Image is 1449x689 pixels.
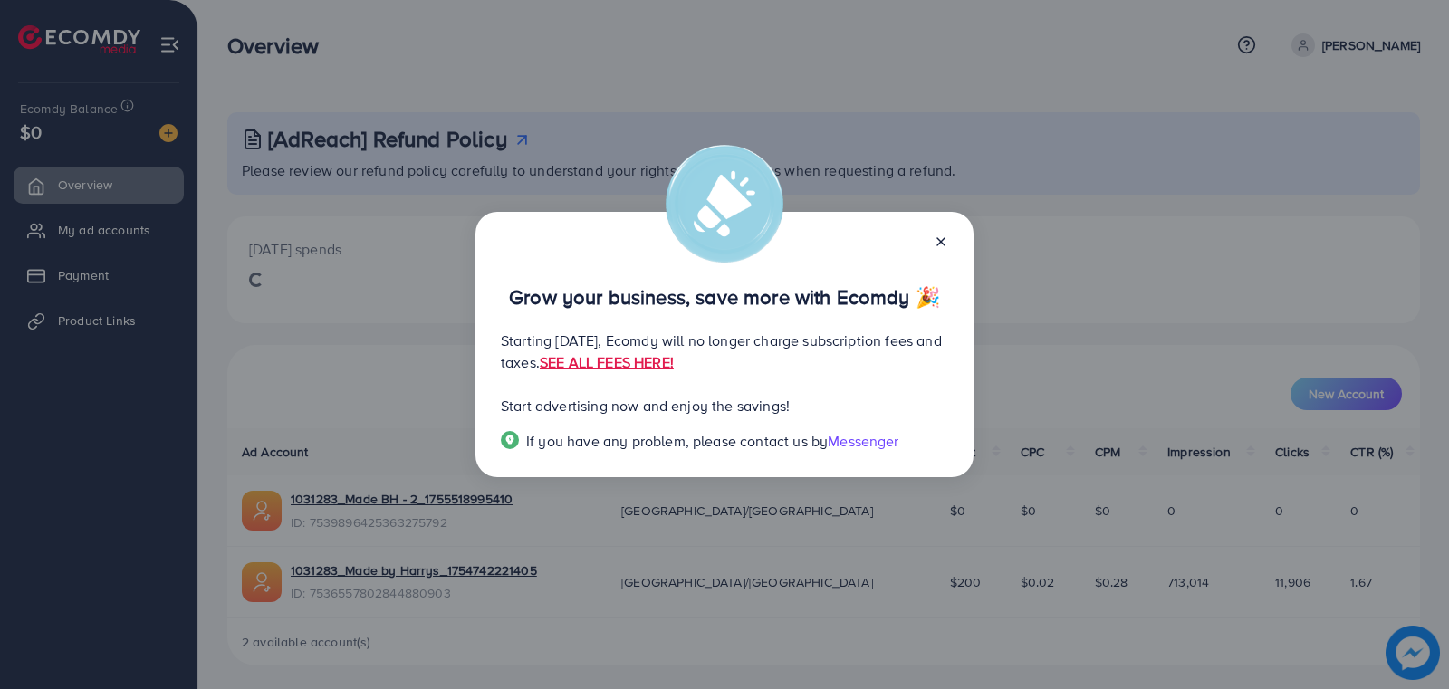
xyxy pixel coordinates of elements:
p: Grow your business, save more with Ecomdy 🎉 [501,286,948,308]
p: Starting [DATE], Ecomdy will no longer charge subscription fees and taxes. [501,330,948,373]
a: SEE ALL FEES HERE! [540,352,674,372]
img: alert [666,145,783,263]
span: Messenger [828,431,898,451]
p: Start advertising now and enjoy the savings! [501,395,948,416]
img: Popup guide [501,431,519,449]
span: If you have any problem, please contact us by [526,431,828,451]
